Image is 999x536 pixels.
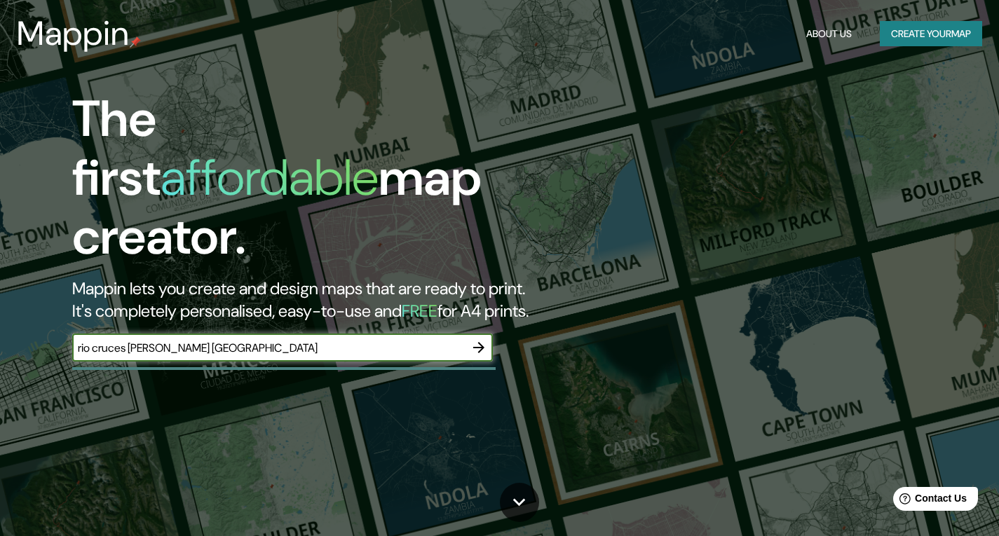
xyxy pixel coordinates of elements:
input: Choose your favourite place [72,340,465,356]
h3: Mappin [17,14,130,53]
button: About Us [801,21,857,47]
h5: FREE [402,300,437,322]
h1: affordable [161,145,379,210]
h2: Mappin lets you create and design maps that are ready to print. It's completely personalised, eas... [72,277,572,322]
h1: The first map creator. [72,90,572,277]
button: Create yourmap [880,21,982,47]
img: mappin-pin [130,36,141,48]
iframe: Help widget launcher [874,481,984,521]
